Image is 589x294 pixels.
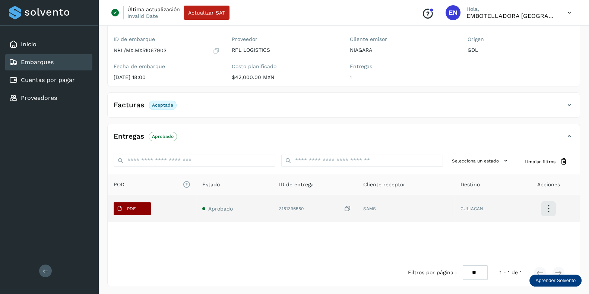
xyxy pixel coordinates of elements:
[537,181,560,189] span: Acciones
[408,269,457,276] span: Filtros por página :
[466,12,556,19] p: EMBOTELLADORA NIAGARA DE MEXICO
[202,181,220,189] span: Estado
[279,181,314,189] span: ID de entrega
[114,132,144,141] h4: Entregas
[350,74,456,80] p: 1
[5,36,92,53] div: Inicio
[357,195,455,222] td: SAMS
[232,74,338,80] p: $42,000.00 MXN
[525,158,555,165] span: Limpiar filtros
[152,102,173,108] p: Aceptada
[232,47,338,53] p: RFL LOGISTICS
[350,63,456,70] label: Entregas
[468,36,574,42] label: Origen
[208,206,233,212] span: Aprobado
[5,72,92,88] div: Cuentas por pagar
[108,99,580,117] div: FacturasAceptada
[5,90,92,106] div: Proveedores
[535,278,576,284] p: Aprender Solvento
[114,101,144,110] h4: Facturas
[232,36,338,42] label: Proveedor
[21,59,54,66] a: Embarques
[114,63,220,70] label: Fecha de embarque
[114,181,190,189] span: POD
[127,206,136,211] p: PDF
[455,195,517,222] td: CULIACAN
[449,155,513,167] button: Selecciona un estado
[519,155,574,168] button: Limpiar filtros
[350,47,456,53] p: NIAGARA
[460,181,480,189] span: Destino
[188,10,225,15] span: Actualizar SAT
[529,275,582,287] div: Aprender Solvento
[21,41,37,48] a: Inicio
[108,130,580,149] div: EntregasAprobado
[114,36,220,42] label: ID de embarque
[127,6,180,13] p: Última actualización
[184,6,229,20] button: Actualizar SAT
[114,47,167,54] p: NBL/MX.MX51067903
[466,6,556,12] p: Hola,
[500,269,522,276] span: 1 - 1 de 1
[127,13,158,19] p: Invalid Date
[279,205,351,213] div: 3151396550
[114,202,151,215] button: PDF
[363,181,405,189] span: Cliente receptor
[5,54,92,70] div: Embarques
[21,76,75,83] a: Cuentas por pagar
[152,134,174,139] p: Aprobado
[468,47,574,53] p: GDL
[21,94,57,101] a: Proveedores
[114,74,220,80] p: [DATE] 18:00
[232,63,338,70] label: Costo planificado
[350,36,456,42] label: Cliente emisor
